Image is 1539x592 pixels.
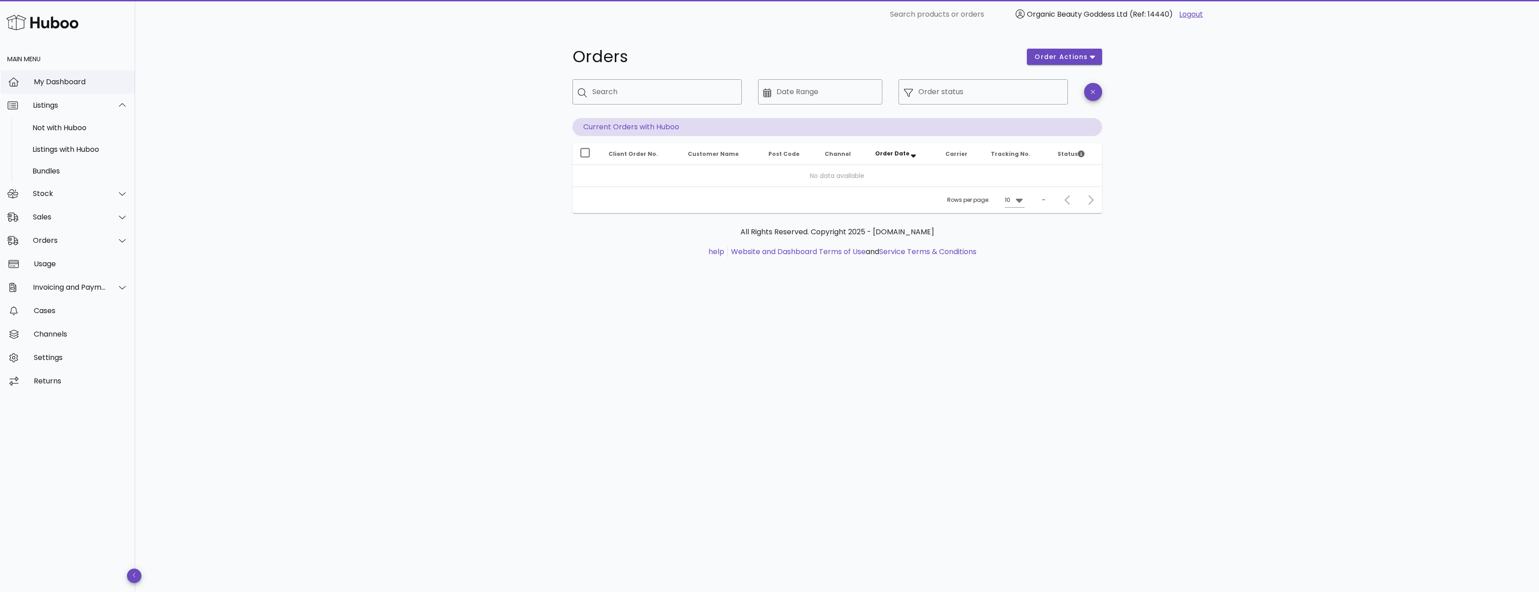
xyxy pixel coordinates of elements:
h1: Orders [572,49,1017,65]
th: Channel [817,143,868,165]
div: Listings with Huboo [32,145,128,154]
th: Tracking No. [984,143,1051,165]
div: 10 [1005,196,1010,204]
th: Status [1050,143,1102,165]
th: Client Order No. [601,143,681,165]
div: 10Rows per page: [1005,193,1025,207]
a: help [708,246,724,257]
p: Current Orders with Huboo [572,118,1102,136]
span: Channel [825,150,851,158]
div: My Dashboard [34,77,128,86]
div: Not with Huboo [32,123,128,132]
span: order actions [1034,52,1088,62]
div: Stock [33,189,106,198]
span: Carrier [945,150,967,158]
li: and [728,246,976,257]
div: Invoicing and Payments [33,283,106,291]
span: Post Code [768,150,799,158]
div: Usage [34,260,128,268]
span: Client Order No. [608,150,658,158]
div: Channels [34,330,128,338]
a: Service Terms & Conditions [879,246,976,257]
span: Order Date [875,150,909,157]
th: Carrier [938,143,983,165]
div: Rows per page: [947,187,1025,213]
div: Bundles [32,167,128,175]
div: Listings [33,101,106,109]
div: Cases [34,306,128,315]
button: order actions [1027,49,1102,65]
div: Sales [33,213,106,221]
span: Customer Name [688,150,739,158]
span: Status [1058,150,1085,158]
th: Customer Name [681,143,762,165]
span: Tracking No. [991,150,1031,158]
td: No data available [572,165,1102,187]
div: – [1042,196,1045,204]
span: (Ref: 14440) [1130,9,1173,19]
div: Orders [33,236,106,245]
div: Settings [34,353,128,362]
a: Logout [1179,9,1203,20]
span: Organic Beauty Goddess Ltd [1027,9,1127,19]
div: Returns [34,377,128,385]
img: Huboo Logo [6,13,78,32]
th: Order Date: Sorted descending. Activate to remove sorting. [868,143,938,165]
th: Post Code [761,143,817,165]
a: Website and Dashboard Terms of Use [731,246,866,257]
p: All Rights Reserved. Copyright 2025 - [DOMAIN_NAME] [580,227,1095,237]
